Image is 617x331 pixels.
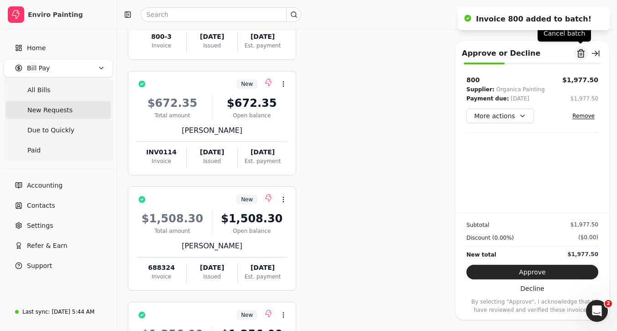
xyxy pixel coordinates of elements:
[238,147,288,157] div: [DATE]
[136,125,288,136] div: [PERSON_NAME]
[4,59,113,77] button: Bill Pay
[578,233,598,242] div: ($0.00)
[238,273,288,281] div: Est. payment
[466,85,494,94] div: Supplier:
[241,80,253,88] span: New
[187,273,237,281] div: Issued
[136,111,208,120] div: Total amount
[586,300,608,322] iframe: Intercom live chat
[5,121,111,139] a: Due to Quickly
[52,308,94,316] div: [DATE] 5:44 AM
[136,210,208,227] div: $1,508.30
[238,263,288,273] div: [DATE]
[136,241,288,252] div: [PERSON_NAME]
[567,250,598,258] div: $1,977.50
[4,176,113,194] a: Accounting
[27,43,46,53] span: Home
[5,81,111,99] a: All Bills
[136,227,208,235] div: Total amount
[466,250,496,259] div: New total
[216,111,288,120] div: Open balance
[27,261,52,271] span: Support
[4,304,113,320] a: Last sync:[DATE] 5:44 AM
[27,85,50,95] span: All Bills
[187,263,237,273] div: [DATE]
[4,257,113,275] button: Support
[466,109,534,123] button: More actions
[4,216,113,235] a: Settings
[187,42,237,50] div: Issued
[462,48,540,59] div: Approve or Decline
[136,42,186,50] div: Invoice
[216,210,288,227] div: $1,508.30
[27,221,53,231] span: Settings
[466,233,514,242] div: Discount (0.00%)
[570,221,598,229] div: $1,977.50
[238,157,288,165] div: Est. payment
[241,195,253,204] span: New
[187,147,237,157] div: [DATE]
[496,85,544,94] div: Organica Painting
[216,95,288,111] div: $672.35
[4,196,113,215] a: Contacts
[136,273,186,281] div: Invoice
[136,147,186,157] div: INV0114
[4,236,113,255] button: Refer & Earn
[216,227,288,235] div: Open balance
[27,146,41,155] span: Paid
[27,201,55,210] span: Contacts
[605,300,612,307] span: 2
[136,263,186,273] div: 688324
[562,75,598,85] button: $1,977.50
[466,265,598,279] button: Approve
[136,32,186,42] div: 800-3
[187,32,237,42] div: [DATE]
[187,157,237,165] div: Issued
[5,101,111,119] a: New Requests
[136,95,208,111] div: $672.35
[27,126,74,135] span: Due to Quickly
[466,221,489,230] div: Subtotal
[466,94,509,103] div: Payment due:
[27,181,63,190] span: Accounting
[27,241,68,251] span: Refer & Earn
[141,7,301,22] input: Search
[5,141,111,159] a: Paid
[136,157,186,165] div: Invoice
[28,10,109,19] div: Enviro Painting
[241,311,253,319] span: New
[466,298,598,314] p: By selecting "Approve", I acknowledge that I have reviewed and verified these invoices.
[466,281,598,296] button: Decline
[238,32,288,42] div: [DATE]
[476,14,591,25] div: Invoice 800 added to batch!
[466,75,480,85] div: 800
[238,42,288,50] div: Est. payment
[27,63,50,73] span: Bill Pay
[22,308,50,316] div: Last sync:
[4,39,113,57] a: Home
[27,105,73,115] span: New Requests
[569,110,598,121] button: Remove
[570,94,598,103] button: $1,977.50
[511,94,529,103] div: [DATE]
